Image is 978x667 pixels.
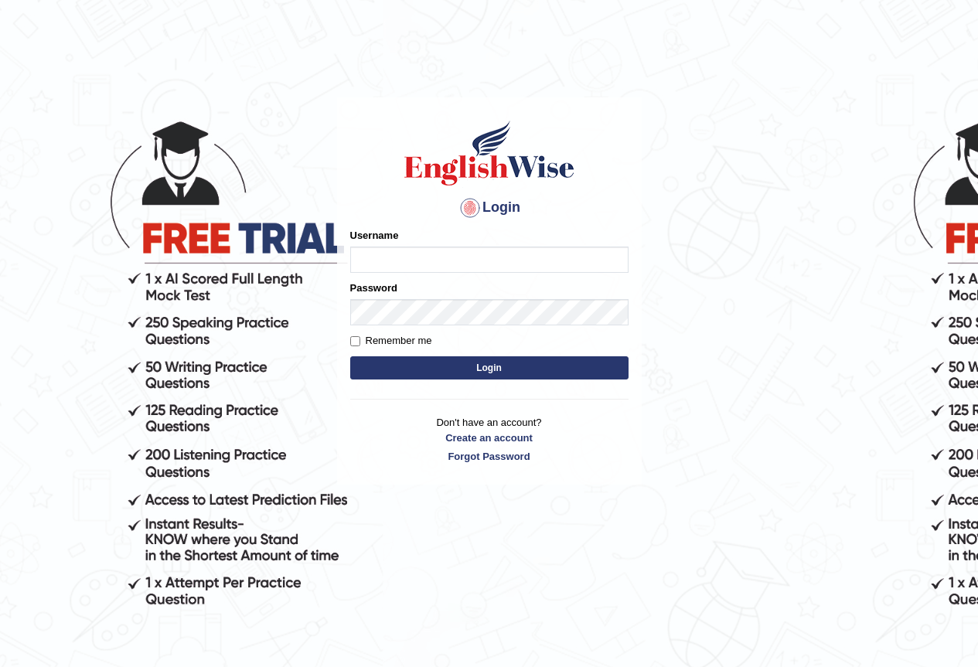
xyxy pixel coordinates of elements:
[350,281,397,295] label: Password
[350,196,629,220] h4: Login
[350,415,629,463] p: Don't have an account?
[401,118,578,188] img: Logo of English Wise sign in for intelligent practice with AI
[350,228,399,243] label: Username
[350,333,432,349] label: Remember me
[350,336,360,346] input: Remember me
[350,449,629,464] a: Forgot Password
[350,430,629,445] a: Create an account
[350,356,629,379] button: Login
